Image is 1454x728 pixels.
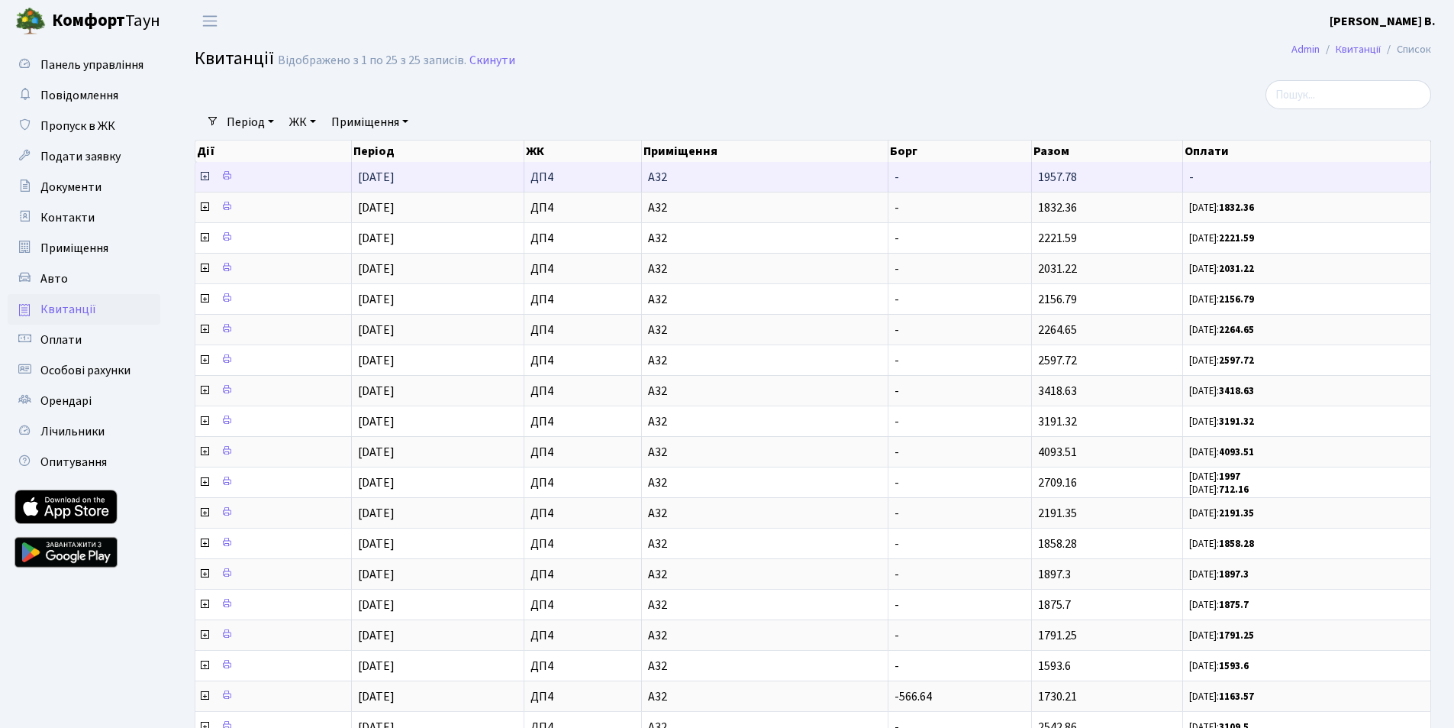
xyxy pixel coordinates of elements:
[1189,445,1254,459] small: [DATE]:
[358,505,395,522] span: [DATE]
[40,209,95,226] span: Контакти
[358,658,395,675] span: [DATE]
[1219,690,1254,704] b: 1163.57
[895,658,899,675] span: -
[1038,291,1077,308] span: 2156.79
[530,507,635,519] span: ДП4
[642,141,888,162] th: Приміщення
[1189,659,1249,673] small: [DATE]:
[8,50,160,80] a: Панель управління
[648,507,882,519] span: А32
[648,691,882,703] span: А32
[40,240,108,257] span: Приміщення
[1189,470,1240,484] small: [DATE]:
[895,566,899,583] span: -
[8,386,160,416] a: Орендарі
[8,447,160,477] a: Опитування
[888,141,1032,162] th: Борг
[895,444,899,461] span: -
[1189,598,1249,612] small: [DATE]:
[40,393,92,409] span: Орендарі
[1291,41,1320,57] a: Admin
[40,454,107,471] span: Опитування
[8,355,160,386] a: Особові рахунки
[1189,690,1254,704] small: [DATE]:
[1038,535,1077,552] span: 1858.28
[358,566,395,583] span: [DATE]
[1189,231,1254,245] small: [DATE]:
[1219,293,1254,306] b: 2156.79
[40,118,115,134] span: Пропуск в ЖК
[530,202,635,214] span: ДП4
[1189,506,1254,520] small: [DATE]:
[8,294,160,325] a: Квитанції
[1189,201,1254,215] small: [DATE]:
[1038,352,1077,369] span: 2597.72
[1038,658,1071,675] span: 1593.6
[530,599,635,611] span: ДП4
[895,169,899,186] span: -
[8,111,160,141] a: Пропуск в ЖК
[530,538,635,550] span: ДП4
[895,260,899,277] span: -
[358,535,395,552] span: [DATE]
[1219,323,1254,337] b: 2264.65
[648,293,882,306] span: А32
[648,385,882,397] span: А32
[1336,41,1381,57] a: Квитанції
[1189,629,1254,642] small: [DATE]:
[530,263,635,275] span: ДП4
[1189,568,1249,581] small: [DATE]:
[1038,505,1077,522] span: 2191.35
[358,597,395,613] span: [DATE]
[15,6,46,37] img: logo.png
[1189,293,1254,306] small: [DATE]:
[530,446,635,458] span: ДП4
[1269,34,1454,66] nav: breadcrumb
[278,53,466,68] div: Відображено з 1 по 25 з 25 записів.
[358,260,395,277] span: [DATE]
[895,322,899,338] span: -
[1219,506,1254,520] b: 2191.35
[530,232,635,244] span: ДП4
[1219,659,1249,673] b: 1593.6
[358,169,395,186] span: [DATE]
[358,291,395,308] span: [DATE]
[895,199,899,216] span: -
[1038,260,1077,277] span: 2031.22
[325,109,414,135] a: Приміщення
[40,148,121,165] span: Подати заявку
[648,446,882,458] span: А32
[191,8,229,34] button: Переключити навігацію
[1038,322,1077,338] span: 2264.65
[1381,41,1431,58] li: Список
[1189,262,1254,276] small: [DATE]:
[358,474,395,491] span: [DATE]
[1219,629,1254,642] b: 1791.25
[221,109,280,135] a: Період
[1219,483,1249,497] b: 712.16
[1330,13,1436,30] b: [PERSON_NAME] В.
[1219,445,1254,459] b: 4093.51
[1038,230,1077,247] span: 2221.59
[8,141,160,172] a: Подати заявку
[1219,415,1254,429] b: 3191.32
[530,171,635,183] span: ДП4
[8,325,160,355] a: Оплати
[1189,537,1254,551] small: [DATE]:
[648,477,882,489] span: А32
[648,629,882,642] span: А32
[530,629,635,642] span: ДП4
[530,416,635,428] span: ДП4
[895,230,899,247] span: -
[895,352,899,369] span: -
[40,301,96,318] span: Квитанції
[8,202,160,233] a: Контакти
[1038,597,1071,613] span: 1875.7
[530,691,635,703] span: ДП4
[530,660,635,672] span: ДП4
[1038,688,1077,705] span: 1730.21
[895,688,932,705] span: -566.64
[1189,483,1249,497] small: [DATE]:
[1219,201,1254,215] b: 1832.36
